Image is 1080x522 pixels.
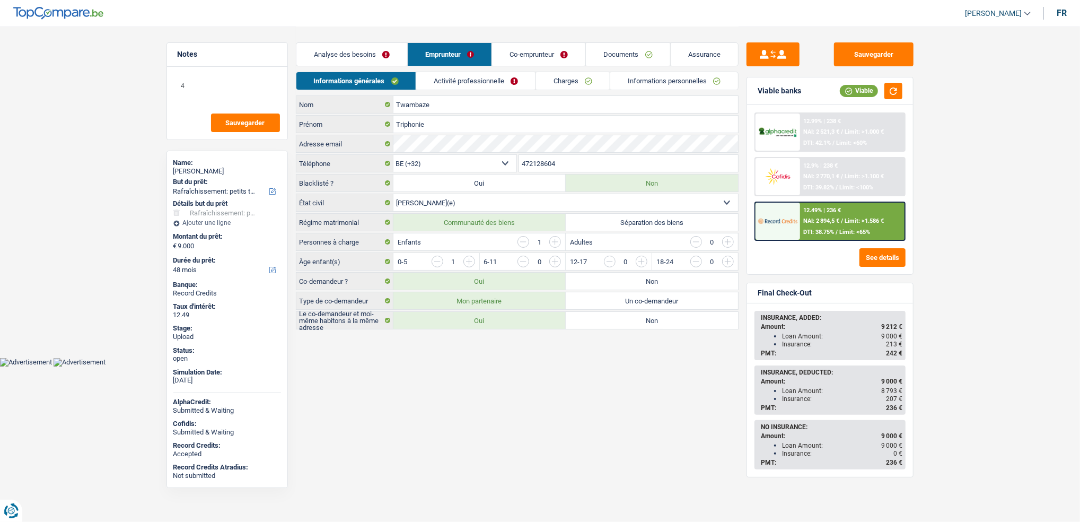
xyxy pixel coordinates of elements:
[173,420,281,428] div: Cofidis:
[173,178,279,186] label: But du prêt:
[782,387,902,395] div: Loan Amount:
[173,289,281,298] div: Record Credits
[13,7,103,20] img: TopCompare Logo
[758,289,812,298] div: Final Check-Out
[173,398,281,406] div: AlphaCredit:
[886,459,902,466] span: 236 €
[758,126,797,138] img: AlphaCredit
[566,214,738,231] label: Séparation des biens
[178,50,277,59] h5: Notes
[782,450,902,457] div: Insurance:
[845,128,884,135] span: Limit: >1.000 €
[859,248,906,267] button: See details
[761,404,902,412] div: PMT:
[803,184,834,191] span: DTI: 39.82%
[173,324,281,333] div: Stage:
[566,292,738,309] label: Un co-demandeur
[296,214,393,231] label: Régime matrimonial
[296,155,393,172] label: Téléphone
[803,140,831,146] span: DTI: 42.1%
[836,229,838,236] span: /
[881,333,902,340] span: 9 000 €
[296,116,393,133] label: Prénom
[393,214,566,231] label: Communauté des biens
[173,376,281,385] div: [DATE]
[761,369,902,376] div: INSURANCE, DEDUCTED:
[570,239,593,246] label: Adultes
[393,312,566,329] label: Oui
[586,43,670,66] a: Documents
[173,199,281,208] div: Détails but du prêt
[296,175,393,192] label: Blacklisté ?
[296,253,393,270] label: Âge enfant(s)
[54,358,106,367] img: Advertisement
[886,341,902,348] span: 213 €
[803,173,839,180] span: NAI: 2 770,1 €
[841,217,843,224] span: /
[173,463,281,472] div: Record Credits Atradius:
[296,312,393,329] label: Le co-demandeur et moi-même habitons à la même adresse
[841,128,843,135] span: /
[449,258,458,265] div: 1
[173,242,177,250] span: €
[671,43,738,66] a: Assurance
[566,273,738,290] label: Non
[881,442,902,449] span: 9 000 €
[393,273,566,290] label: Oui
[845,173,884,180] span: Limit: >1.100 €
[296,96,393,113] label: Nom
[173,368,281,377] div: Simulation Date:
[836,184,838,191] span: /
[211,114,280,132] button: Sauvegarder
[296,233,393,250] label: Personnes à charge
[296,135,393,152] label: Adresse email
[881,432,902,440] span: 9 000 €
[841,173,843,180] span: /
[173,406,281,415] div: Submitted & Waiting
[566,312,738,329] label: Non
[173,219,281,227] div: Ajouter une ligne
[173,232,279,241] label: Montant du prêt:
[519,155,738,172] input: 401020304
[173,354,281,363] div: open
[492,43,585,66] a: Co-emprunteur
[761,432,902,440] div: Amount:
[173,167,281,176] div: [PERSON_NAME]
[536,72,610,90] a: Charges
[886,404,902,412] span: 236 €
[803,128,839,135] span: NAI: 2 521,3 €
[173,450,281,458] div: Accepted
[1057,8,1067,18] div: fr
[761,350,902,357] div: PMT:
[832,140,835,146] span: /
[296,292,393,309] label: Type de co-demandeur
[839,184,873,191] span: Limit: <100%
[886,350,902,357] span: 242 €
[610,72,738,90] a: Informations personnelles
[803,162,838,169] div: 12.9% | 238 €
[886,395,902,403] span: 207 €
[956,5,1031,22] a: [PERSON_NAME]
[761,378,902,385] div: Amount:
[761,314,902,321] div: INSURANCE, ADDED:
[173,333,281,341] div: Upload
[803,118,841,125] div: 12.99% | 238 €
[408,43,491,66] a: Emprunteur
[803,217,839,224] span: NAI: 2 894,5 €
[893,450,902,457] span: 0 €
[226,119,265,126] span: Sauvegarder
[173,281,281,289] div: Banque:
[173,346,281,355] div: Status:
[840,85,878,97] div: Viable
[782,395,902,403] div: Insurance:
[834,42,914,66] button: Sauvegarder
[758,211,797,231] img: Record Credits
[782,442,902,449] div: Loan Amount:
[296,72,416,90] a: Informations générales
[761,423,902,431] div: NO INSURANCE:
[534,239,544,246] div: 1
[173,256,279,265] label: Durée du prêt:
[173,159,281,167] div: Name:
[398,239,421,246] label: Enfants
[296,194,393,211] label: État civil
